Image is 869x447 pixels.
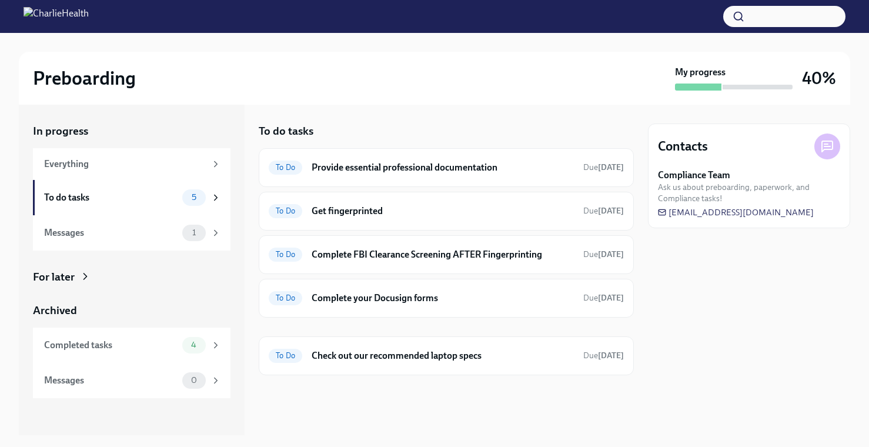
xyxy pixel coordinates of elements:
h6: Get fingerprinted [312,205,574,218]
span: September 2nd, 2025 09:00 [583,292,624,303]
img: CharlieHealth [24,7,89,26]
a: Messages1 [33,215,230,251]
div: Everything [44,158,206,171]
span: Due [583,162,624,172]
h6: Complete your Docusign forms [312,292,574,305]
span: To Do [269,206,302,215]
a: To DoComplete your Docusign formsDue[DATE] [269,289,624,308]
span: To Do [269,293,302,302]
a: To DoCheck out our recommended laptop specsDue[DATE] [269,346,624,365]
strong: My progress [675,66,726,79]
a: In progress [33,124,230,139]
a: To DoComplete FBI Clearance Screening AFTER FingerprintingDue[DATE] [269,245,624,264]
a: Completed tasks4 [33,328,230,363]
h2: Preboarding [33,66,136,90]
span: To Do [269,351,302,360]
a: For later [33,269,230,285]
a: Everything [33,148,230,180]
strong: [DATE] [598,206,624,216]
span: Due [583,351,624,361]
a: To DoProvide essential professional documentationDue[DATE] [269,158,624,177]
span: September 1st, 2025 09:00 [583,162,624,173]
span: 0 [184,376,204,385]
strong: Compliance Team [658,169,730,182]
span: 5 [185,193,203,202]
a: Archived [33,303,230,318]
span: 4 [184,341,203,349]
div: Messages [44,226,178,239]
div: For later [33,269,75,285]
span: Ask us about preboarding, paperwork, and Compliance tasks! [658,182,840,204]
h6: Check out our recommended laptop specs [312,349,574,362]
span: Due [583,293,624,303]
h6: Complete FBI Clearance Screening AFTER Fingerprinting [312,248,574,261]
div: Completed tasks [44,339,178,352]
a: To do tasks5 [33,180,230,215]
a: Messages0 [33,363,230,398]
div: To do tasks [44,191,178,204]
span: Due [583,206,624,216]
div: Messages [44,374,178,387]
span: To Do [269,250,302,259]
span: 1 [185,228,203,237]
strong: [DATE] [598,162,624,172]
a: [EMAIL_ADDRESS][DOMAIN_NAME] [658,206,814,218]
span: Due [583,249,624,259]
span: September 2nd, 2025 09:00 [583,350,624,361]
span: September 2nd, 2025 09:00 [583,205,624,216]
h3: 40% [802,68,836,89]
strong: [DATE] [598,293,624,303]
span: September 5th, 2025 09:00 [583,249,624,260]
h4: Contacts [658,138,708,155]
h6: Provide essential professional documentation [312,161,574,174]
strong: [DATE] [598,249,624,259]
strong: [DATE] [598,351,624,361]
h5: To do tasks [259,124,313,139]
a: To DoGet fingerprintedDue[DATE] [269,202,624,221]
span: To Do [269,163,302,172]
